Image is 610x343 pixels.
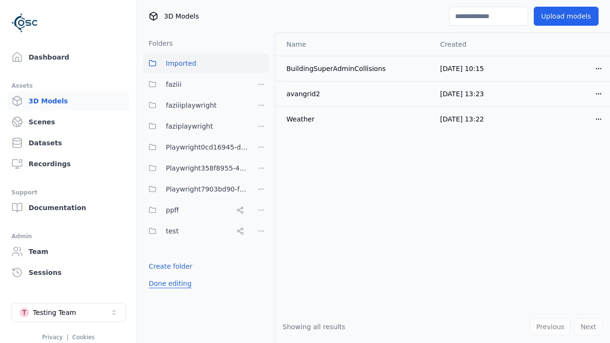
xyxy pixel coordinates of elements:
[143,96,248,115] button: faziiiplaywright
[11,10,38,36] img: Logo
[143,138,248,157] button: Playwright0cd16945-d24c-45f9-a8ba-c74193e3fd84
[166,183,248,195] span: Playwright7903bd90-f1ee-40e5-8689-7a943bbd43ef
[42,334,62,341] a: Privacy
[432,33,521,56] th: Created
[164,11,199,21] span: 3D Models
[149,262,193,271] a: Create folder
[286,64,425,73] div: BuildingSuperAdminCollisions
[8,242,129,261] a: Team
[166,79,182,90] span: faziii
[275,33,432,56] th: Name
[166,58,196,69] span: Imported
[67,334,69,341] span: |
[283,323,346,331] span: Showing all results
[8,263,129,282] a: Sessions
[8,48,129,67] a: Dashboard
[11,187,125,198] div: Support
[11,231,125,242] div: Admin
[143,201,248,220] button: ppff
[20,308,29,317] div: T
[534,7,599,26] button: Upload models
[143,258,198,275] button: Create folder
[8,154,129,173] a: Recordings
[143,275,197,292] button: Done editing
[143,117,248,136] button: faziplaywright
[440,90,484,98] span: [DATE] 13:23
[143,75,248,94] button: faziii
[166,121,213,132] span: faziplaywright
[11,303,126,322] button: Select a workspace
[8,133,129,152] a: Datasets
[143,39,173,48] h3: Folders
[143,222,248,241] button: test
[166,225,179,237] span: test
[286,114,425,124] div: Weather
[166,162,248,174] span: Playwright358f8955-47ad-4252-987b-02dc4307c380
[166,100,217,111] span: faziiiplaywright
[143,159,248,178] button: Playwright358f8955-47ad-4252-987b-02dc4307c380
[8,112,129,131] a: Scenes
[166,141,248,153] span: Playwright0cd16945-d24c-45f9-a8ba-c74193e3fd84
[166,204,179,216] span: ppff
[143,54,269,73] button: Imported
[440,115,484,123] span: [DATE] 13:22
[8,198,129,217] a: Documentation
[33,308,76,317] div: Testing Team
[286,89,425,99] div: avangrid2
[440,65,484,72] span: [DATE] 10:15
[143,180,248,199] button: Playwright7903bd90-f1ee-40e5-8689-7a943bbd43ef
[8,91,129,111] a: 3D Models
[11,80,125,91] div: Assets
[72,334,95,341] a: Cookies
